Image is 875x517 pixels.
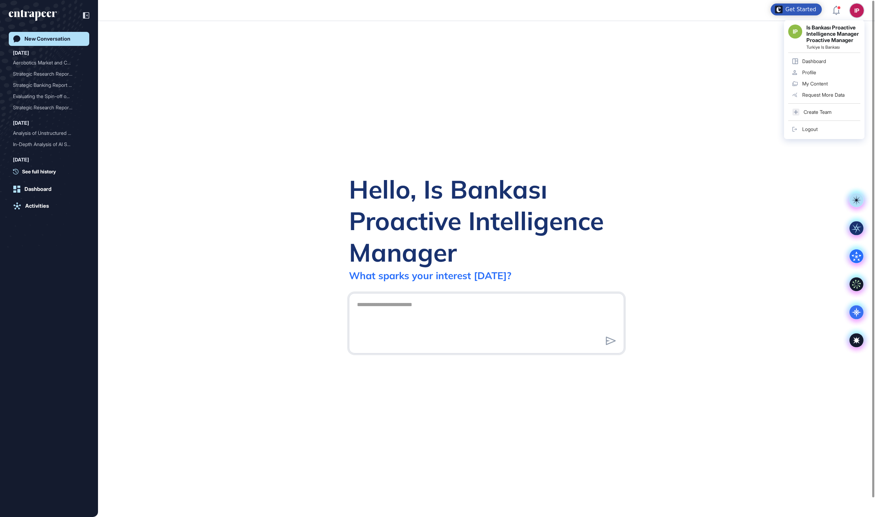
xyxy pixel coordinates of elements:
[13,139,85,150] div: In-Depth Analysis of AI Security Firms: Competitor Analysis and Market Trends
[13,57,79,68] div: Aerobotics Market and Com...
[13,80,85,91] div: Strategic Banking Report for Türkiye İş Bankası: Enhancing Role in the Defense Industry Ecosystem
[24,186,51,192] div: Dashboard
[24,36,70,42] div: New Conversation
[13,80,79,91] div: Strategic Banking Report ...
[13,127,85,139] div: Analysis of Unstructured Data Governance Market: Vendor Landscape and Tool Capabilities
[13,156,29,164] div: [DATE]
[13,91,79,102] div: Evaluating the Spin-off o...
[13,102,85,113] div: Strategic Research Report on Autopilot Banking: Opportunities, Risks, and Future Trends in Automa...
[13,91,85,102] div: Evaluating the Spin-off of İşCep from Türkiye İş Bankası as a Standalone Digital Bank
[25,203,49,209] div: Activities
[785,6,816,13] div: Get Started
[771,4,822,15] div: Open Get Started checklist
[13,102,79,113] div: Strategic Research Report...
[9,10,57,21] div: entrapeer-logo
[13,68,85,80] div: Strategic Research Report on Civil Applications of Manned and Unmanned Aerial Vehicles (UAVs/UAS)...
[13,139,79,150] div: In-Depth Analysis of AI S...
[349,269,511,282] div: What sparks your interest [DATE]?
[13,49,29,57] div: [DATE]
[13,127,79,139] div: Analysis of Unstructured ...
[9,182,89,196] a: Dashboard
[13,168,89,175] a: See full history
[13,68,79,80] div: Strategic Research Report...
[13,57,85,68] div: Aerobotics Market and Competitor Analysis in Fruit Agriculture: Use-Case Discovery and Benchmarking
[13,119,29,127] div: [DATE]
[9,32,89,46] a: New Conversation
[349,173,624,268] div: Hello, Is Bankası Proactive Intelligence Manager
[775,6,783,13] img: launcher-image-alternative-text
[850,4,864,18] button: IP
[22,168,56,175] span: See full history
[9,199,89,213] a: Activities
